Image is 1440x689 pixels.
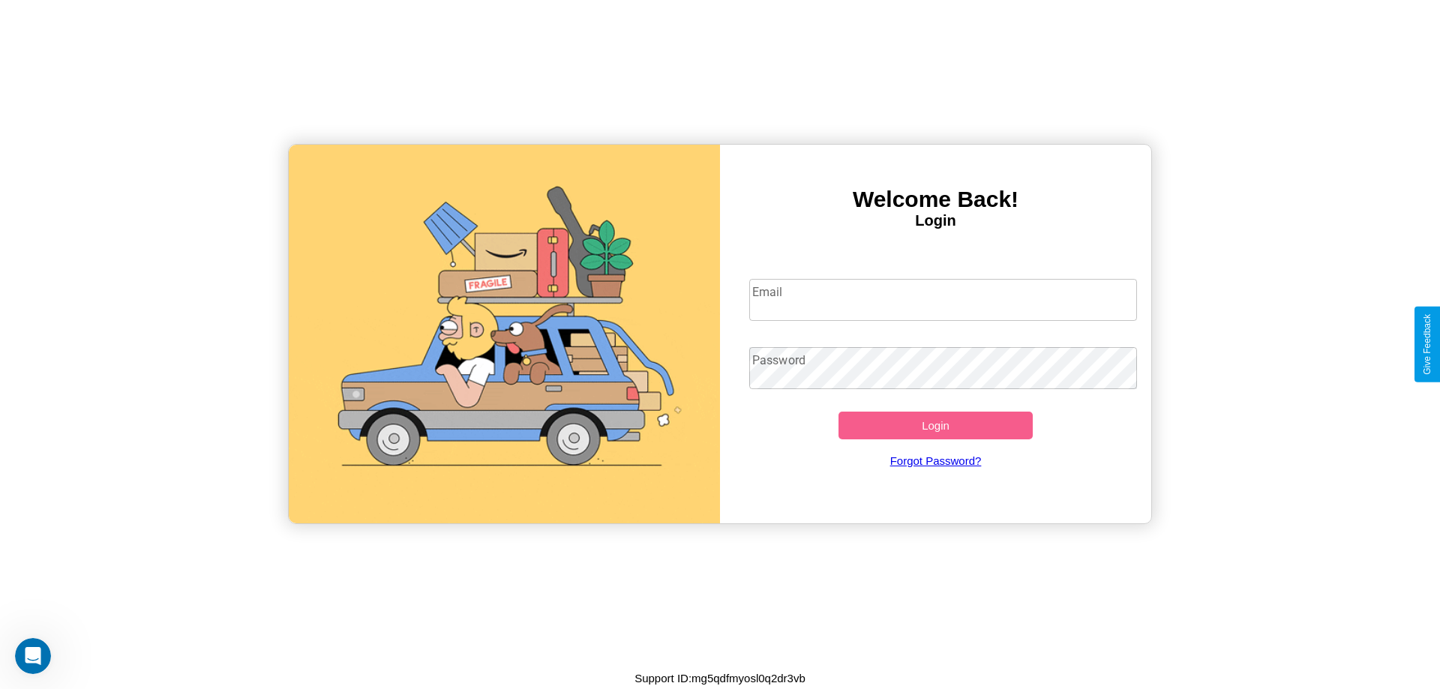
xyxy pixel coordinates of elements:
[634,668,805,688] p: Support ID: mg5qdfmyosl0q2dr3vb
[289,145,720,523] img: gif
[742,439,1130,482] a: Forgot Password?
[720,187,1151,212] h3: Welcome Back!
[838,412,1033,439] button: Login
[15,638,51,674] iframe: Intercom live chat
[1422,314,1432,375] div: Give Feedback
[720,212,1151,229] h4: Login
